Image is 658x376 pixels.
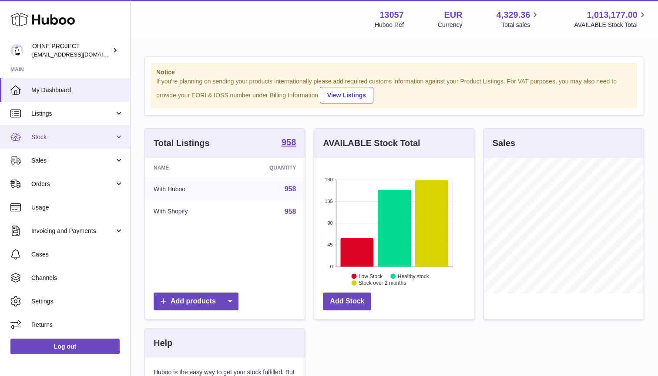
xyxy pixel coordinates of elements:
[330,264,333,269] text: 0
[145,178,231,200] td: With Huboo
[359,280,406,286] text: Stock over 2 months
[31,250,124,259] span: Cases
[31,321,124,329] span: Returns
[574,9,648,29] a: 1,013,177.00 AVAILABLE Stock Total
[31,133,114,141] span: Stock
[438,21,463,29] div: Currency
[328,220,333,226] text: 90
[501,21,540,29] span: Total sales
[31,203,124,212] span: Usage
[285,185,296,193] a: 958
[31,110,114,118] span: Listings
[325,199,332,204] text: 135
[320,87,373,103] a: View Listings
[497,9,540,29] a: 4,329.36 Total sales
[231,158,305,178] th: Quantity
[493,137,515,149] h3: Sales
[31,297,124,306] span: Settings
[156,68,632,77] strong: Notice
[574,21,648,29] span: AVAILABLE Stock Total
[444,9,462,21] strong: EUR
[31,274,124,282] span: Channels
[497,9,530,21] span: 4,329.36
[285,208,296,215] a: 958
[32,42,111,59] div: OHNE PROJECT
[145,200,231,223] td: With Shopify
[10,44,23,57] img: support@ohneproject.com
[154,293,238,310] a: Add products
[323,137,420,149] h3: AVAILABLE Stock Total
[379,9,404,21] strong: 13057
[398,273,430,279] text: Healthy stock
[10,339,120,354] a: Log out
[154,337,172,349] h3: Help
[31,86,124,94] span: My Dashboard
[31,180,114,188] span: Orders
[156,77,632,103] div: If you're planning on sending your products internationally please add required customs informati...
[282,138,296,146] strong: 958
[154,137,210,149] h3: Total Listings
[323,293,371,310] a: Add Stock
[587,9,638,21] span: 1,013,177.00
[282,138,296,148] a: 958
[31,156,114,165] span: Sales
[328,242,333,247] text: 45
[359,273,383,279] text: Low Stock
[145,158,231,178] th: Name
[325,177,332,182] text: 180
[32,51,128,58] span: [EMAIL_ADDRESS][DOMAIN_NAME]
[31,227,114,235] span: Invoicing and Payments
[375,21,404,29] div: Huboo Ref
